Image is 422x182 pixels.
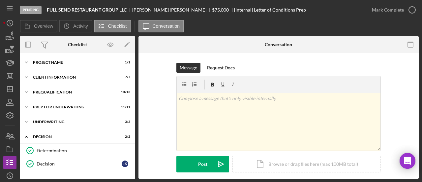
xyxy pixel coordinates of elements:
[180,63,197,73] div: Message
[132,7,212,13] div: [PERSON_NAME] [PERSON_NAME]
[207,63,235,73] div: Request Docs
[33,60,114,64] div: Project Name
[47,7,127,13] b: FULL SEND RESTAURANT GROUP LLC
[33,135,114,139] div: Decision
[400,153,415,169] div: Open Intercom Messenger
[138,20,184,32] button: Conversation
[33,105,114,109] div: Prep for Underwriting
[198,156,207,172] div: Post
[94,20,131,32] button: Checklist
[33,120,114,124] div: Underwriting
[23,157,132,170] a: DecisionJK
[20,6,42,14] div: Pending
[33,90,114,94] div: Prequalification
[118,90,130,94] div: 13 / 13
[372,3,404,17] div: Mark Complete
[234,7,306,13] div: [Internal] Letter of Conditions Prep
[23,144,132,157] a: Determination
[73,23,88,29] label: Activity
[212,7,229,13] span: $75,000
[122,161,128,167] div: J K
[37,148,132,153] div: Determination
[118,60,130,64] div: 1 / 1
[59,20,92,32] button: Activity
[365,3,419,17] button: Mark Complete
[204,63,238,73] button: Request Docs
[34,23,53,29] label: Overview
[118,135,130,139] div: 2 / 2
[118,120,130,124] div: 3 / 3
[108,23,127,29] label: Checklist
[118,105,130,109] div: 11 / 11
[153,23,180,29] label: Conversation
[265,42,292,47] div: Conversation
[176,156,229,172] button: Post
[37,161,122,166] div: Decision
[20,20,57,32] button: Overview
[176,63,200,73] button: Message
[33,75,114,79] div: Client Information
[68,42,87,47] div: Checklist
[118,75,130,79] div: 7 / 7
